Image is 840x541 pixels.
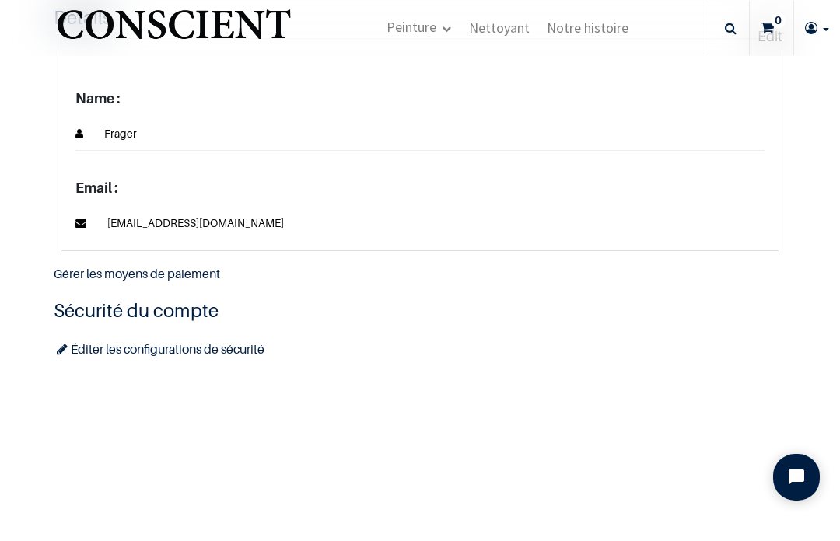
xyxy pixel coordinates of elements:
[54,266,220,281] a: Gérer les moyens de paiement
[89,214,284,232] span: [EMAIL_ADDRESS][DOMAIN_NAME]
[54,341,264,357] a: Éditer les configurations de sécurité
[387,18,436,36] span: Peinture
[75,88,764,109] p: Name :
[760,441,833,514] iframe: Tidio Chat
[771,12,786,28] sup: 0
[54,1,294,62] span: Logo of Conscient
[86,124,137,143] span: Frager
[54,1,294,62] img: Conscient
[54,298,786,324] h4: Sécurité du compte
[54,1,294,55] a: Logo of Conscient
[469,19,530,37] span: Nettoyant
[75,177,764,198] p: Email :
[547,19,628,37] span: Notre histoire
[750,1,793,55] a: 0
